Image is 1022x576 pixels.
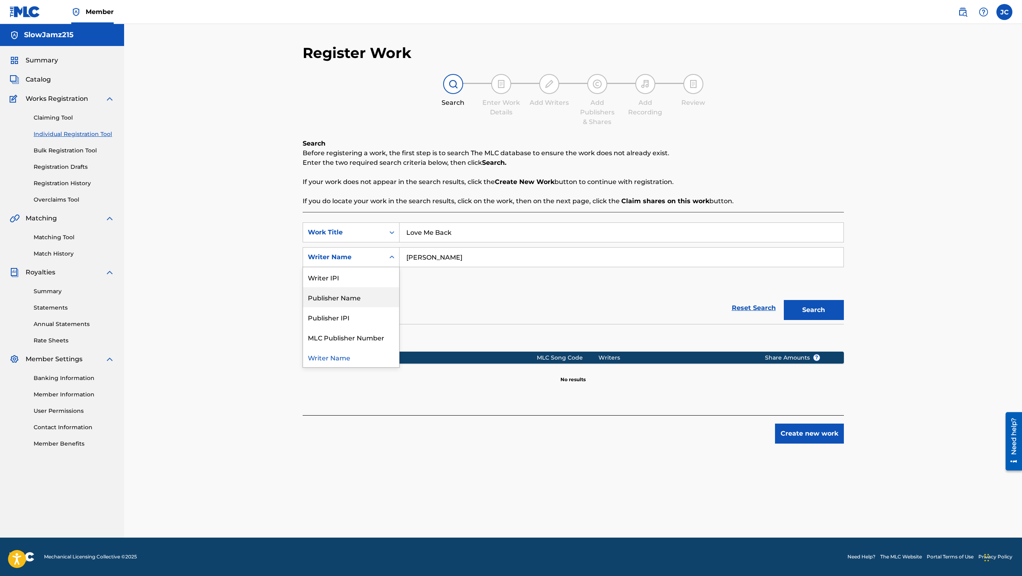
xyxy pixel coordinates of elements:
[26,75,51,84] span: Catalog
[105,268,114,277] img: expand
[105,94,114,104] img: expand
[10,268,19,277] img: Royalties
[34,407,114,415] a: User Permissions
[598,354,753,362] div: Writers
[34,390,114,399] a: Member Information
[537,354,598,362] div: MLC Song Code
[10,75,51,84] a: CatalogCatalog
[958,7,968,17] img: search
[34,250,114,258] a: Match History
[1000,409,1022,474] iframe: Resource Center
[984,546,989,570] div: Drag
[765,354,820,362] span: Share Amounts
[303,148,844,158] p: Before registering a work, the first step is to search The MLC database to ensure the work does n...
[813,354,820,361] span: ?
[10,6,40,18] img: MLC Logo
[86,7,114,16] span: Member
[319,354,537,362] div: Song Title
[44,553,137,560] span: Mechanical Licensing Collective © 2025
[303,327,399,347] div: MLC Publisher Number
[10,75,19,84] img: Catalog
[34,304,114,312] a: Statements
[303,287,399,307] div: Publisher Name
[34,130,114,138] a: Individual Registration Tool
[496,79,506,89] img: step indicator icon for Enter Work Details
[26,56,58,65] span: Summary
[495,178,554,186] strong: Create New Work
[560,366,586,383] p: No results
[308,228,380,237] div: Work Title
[34,196,114,204] a: Overclaims Tool
[621,197,709,205] strong: Claim shares on this work
[24,30,74,40] h5: SlowJamz215
[982,538,1022,576] iframe: Chat Widget
[592,79,602,89] img: step indicator icon for Add Publishers & Shares
[303,307,399,327] div: Publisher IPI
[996,4,1012,20] div: User Menu
[34,163,114,171] a: Registration Drafts
[544,79,554,89] img: step indicator icon for Add Writers
[34,374,114,382] a: Banking Information
[10,56,58,65] a: SummarySummary
[26,94,88,104] span: Works Registration
[482,159,506,166] strong: Search.
[26,268,55,277] span: Royalties
[448,79,458,89] img: step indicator icon for Search
[34,320,114,328] a: Annual Statements
[71,7,81,17] img: Top Rightsholder
[34,440,114,448] a: Member Benefits
[976,4,992,20] div: Help
[689,79,698,89] img: step indicator icon for Review
[10,354,19,364] img: Member Settings
[303,177,844,187] p: If your work does not appear in the search results, click the button to continue with registration.
[10,214,20,223] img: Matching
[308,252,380,262] div: Writer Name
[34,146,114,155] a: Bulk Registration Tool
[303,196,844,206] p: If you do locate your work in the search results, click on the work, then on the next page, click...
[955,4,971,20] a: Public Search
[481,98,521,117] div: Enter Work Details
[728,299,780,317] a: Reset Search
[927,553,974,560] a: Portal Terms of Use
[303,347,399,367] div: Writer Name
[880,553,922,560] a: The MLC Website
[303,158,844,168] p: Enter the two required search criteria below, then click
[34,336,114,345] a: Rate Sheets
[10,552,34,562] img: logo
[433,98,473,108] div: Search
[847,553,875,560] a: Need Help?
[577,98,617,127] div: Add Publishers & Shares
[529,98,569,108] div: Add Writers
[303,267,399,287] div: Writer IPI
[784,300,844,320] button: Search
[979,7,988,17] img: help
[34,287,114,296] a: Summary
[34,179,114,188] a: Registration History
[34,114,114,122] a: Claiming Tool
[673,98,713,108] div: Review
[10,94,20,104] img: Works Registration
[641,79,650,89] img: step indicator icon for Add Recording
[34,233,114,242] a: Matching Tool
[303,44,412,62] h2: Register Work
[26,214,57,223] span: Matching
[105,214,114,223] img: expand
[10,56,19,65] img: Summary
[775,424,844,444] button: Create new work
[303,140,325,147] b: Search
[625,98,665,117] div: Add Recording
[10,30,19,40] img: Accounts
[34,423,114,432] a: Contact Information
[303,222,844,324] form: Search Form
[26,354,82,364] span: Member Settings
[978,553,1012,560] a: Privacy Policy
[105,354,114,364] img: expand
